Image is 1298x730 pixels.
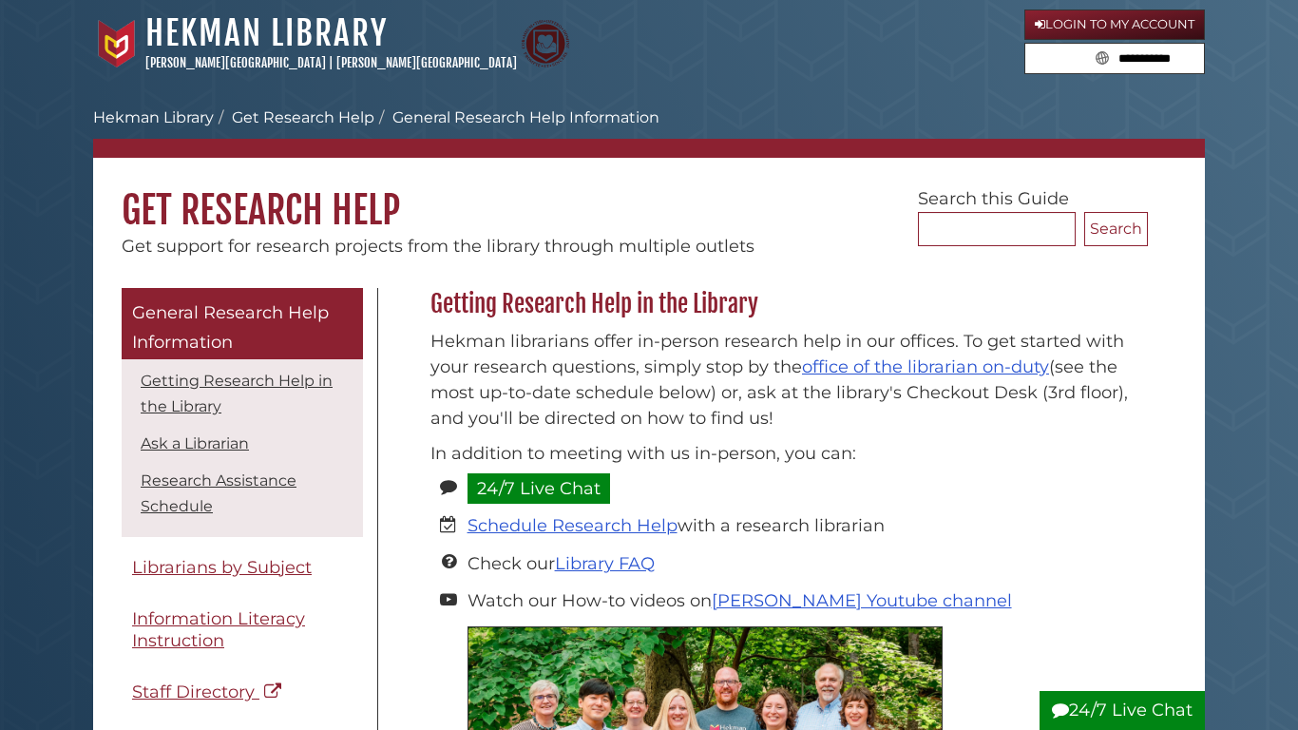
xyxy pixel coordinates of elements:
[132,302,329,354] span: General Research Help Information
[712,590,1012,611] a: [PERSON_NAME] Youtube channel
[93,106,1205,158] nav: breadcrumb
[555,553,655,574] a: Library FAQ
[132,682,255,702] span: Staff Directory
[468,515,678,536] a: Schedule Research Help
[122,288,363,723] div: Guide Pages
[1024,43,1205,75] form: Search library guides, policies, and FAQs.
[141,471,296,515] a: Research Assistance Schedule
[802,356,1049,377] a: office of the librarian on-duty
[232,108,374,126] a: Get Research Help
[132,608,305,651] span: Information Literacy Instruction
[145,12,388,54] a: Hekman Library
[145,55,326,70] a: [PERSON_NAME][GEOGRAPHIC_DATA]
[329,55,334,70] span: |
[430,441,1138,467] p: In addition to meeting with us in-person, you can:
[336,55,517,70] a: [PERSON_NAME][GEOGRAPHIC_DATA]
[122,288,363,359] a: General Research Help Information
[468,551,1138,577] li: Check our
[468,513,1138,539] li: with a research librarian
[468,588,1138,614] li: Watch our How-to videos on
[430,329,1138,432] p: Hekman librarians offer in-person research help in our offices. To get started with your research...
[141,434,249,452] a: Ask a Librarian
[122,598,363,662] a: Information Literacy Instruction
[141,372,333,415] a: Getting Research Help in the Library
[122,671,363,714] a: Staff Directory
[468,473,610,504] a: 24/7 Live Chat
[1024,10,1205,40] a: Login to My Account
[1084,212,1148,246] button: Search
[93,108,214,126] a: Hekman Library
[93,20,141,67] img: Calvin University
[1040,691,1205,730] button: 24/7 Live Chat
[421,289,1148,319] h2: Getting Research Help in the Library
[132,557,312,578] span: Librarians by Subject
[122,547,363,589] a: Librarians by Subject
[1090,44,1115,69] button: Search
[374,106,659,129] li: General Research Help Information
[93,158,1205,234] h1: Get Research Help
[122,236,754,257] span: Get support for research projects from the library through multiple outlets
[522,20,569,67] img: Calvin Theological Seminary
